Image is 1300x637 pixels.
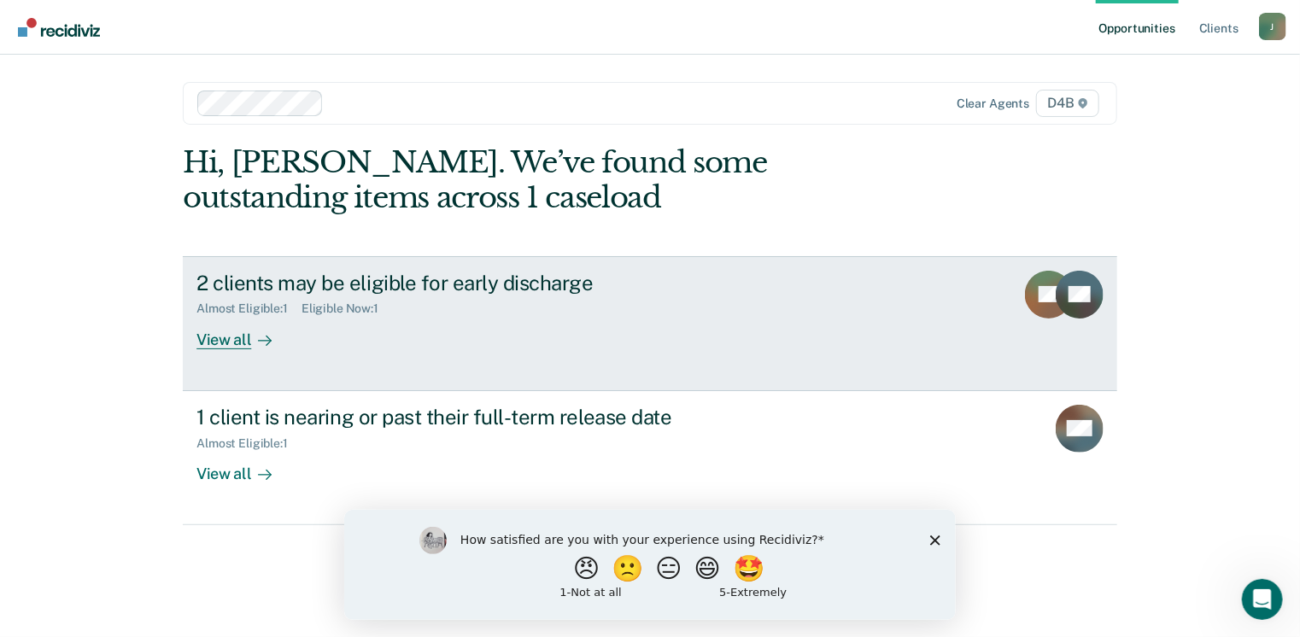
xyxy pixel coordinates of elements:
[196,436,302,451] div: Almost Eligible : 1
[1259,13,1286,40] button: Profile dropdown button
[183,256,1117,391] a: 2 clients may be eligible for early dischargeAlmost Eligible:1Eligible Now:1View all
[183,145,930,215] div: Hi, [PERSON_NAME]. We’ve found some outstanding items across 1 caseload
[196,301,302,316] div: Almost Eligible : 1
[1036,90,1098,117] span: D4B
[196,405,796,430] div: 1 client is nearing or past their full-term release date
[957,96,1029,111] div: Clear agents
[344,510,956,620] iframe: Survey by Kim from Recidiviz
[1242,579,1283,620] iframe: Intercom live chat
[196,450,292,483] div: View all
[302,301,392,316] div: Eligible Now : 1
[18,18,100,37] img: Recidiviz
[1259,13,1286,40] div: J
[196,271,796,295] div: 2 clients may be eligible for early discharge
[183,391,1117,525] a: 1 client is nearing or past their full-term release dateAlmost Eligible:1View all
[196,316,292,349] div: View all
